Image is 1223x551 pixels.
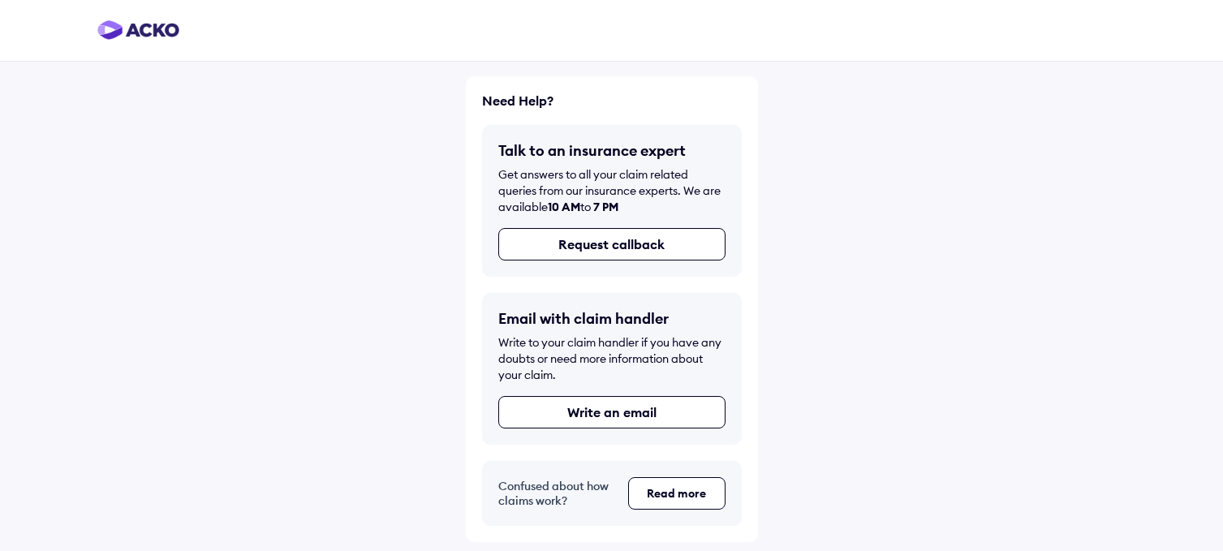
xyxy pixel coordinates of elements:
h5: Talk to an insurance expert [498,141,726,160]
h5: Email with claim handler [498,309,726,328]
span: 7 PM [593,200,618,214]
button: Write an email [498,396,726,428]
img: horizontal-gradient.png [97,20,179,40]
span: 10 AM [548,200,580,214]
div: Get answers to all your claim related queries from our insurance experts. We are available to [498,166,726,215]
button: Read more [628,477,726,510]
h6: Need Help? [482,93,742,109]
div: Write to your claim handler if you have any doubts or need more information about your claim. [498,334,726,383]
button: Request callback [498,228,726,260]
h5: Confused about how claims work? [498,479,615,508]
